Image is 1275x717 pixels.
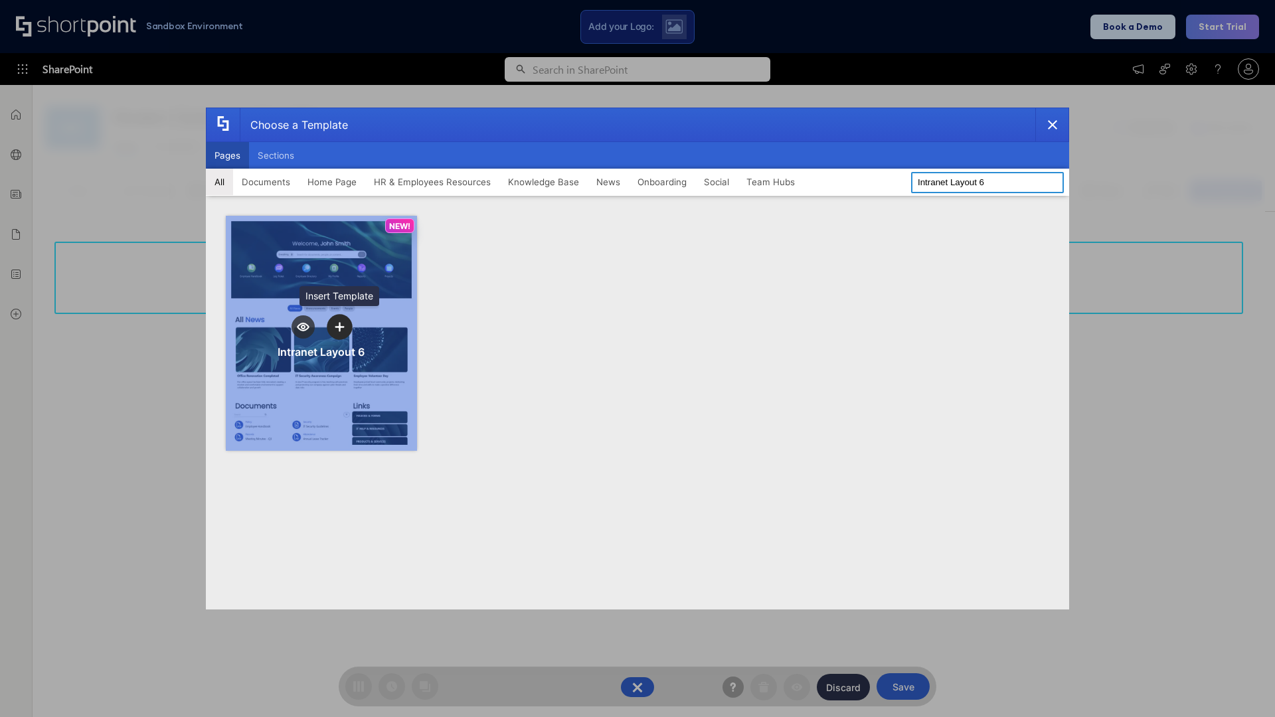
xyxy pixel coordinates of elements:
button: HR & Employees Resources [365,169,499,195]
p: NEW! [389,221,410,231]
button: Knowledge Base [499,169,588,195]
iframe: Chat Widget [1036,563,1275,717]
button: Team Hubs [738,169,804,195]
div: Intranet Layout 6 [278,345,365,358]
div: template selector [206,108,1069,609]
button: News [588,169,629,195]
button: Sections [249,142,303,169]
input: Search [911,172,1064,193]
button: Documents [233,169,299,195]
button: All [206,169,233,195]
button: Pages [206,142,249,169]
button: Onboarding [629,169,695,195]
div: Choose a Template [240,108,348,141]
button: Home Page [299,169,365,195]
button: Social [695,169,738,195]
